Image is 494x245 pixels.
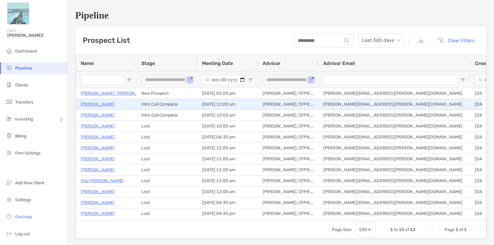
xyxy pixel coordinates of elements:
span: Clients [15,83,28,88]
h3: Prospect List [83,36,130,45]
div: [PERSON_NAME], CFP®, CFSLA [258,99,318,110]
span: Page [445,227,455,232]
span: 13 [410,227,415,232]
div: First Page [430,227,435,232]
span: Advisor [263,60,281,66]
div: [PERSON_NAME], CFP®, CFSLA [258,165,318,175]
div: [PERSON_NAME][EMAIL_ADDRESS][PERSON_NAME][DOMAIN_NAME] [318,175,470,186]
input: Advisor Email Filter Input [323,75,458,85]
span: Name [81,60,94,66]
span: Investing [15,117,33,122]
img: transfers icon [5,98,13,105]
img: settings icon [5,196,13,203]
span: Stage [141,60,155,66]
div: Lost [136,186,197,197]
span: to [394,227,398,232]
div: [DATE] 10:00 am [197,110,258,121]
span: Last 365 days [362,34,400,47]
img: firm-settings icon [5,149,13,156]
div: [DATE] 04:30 pm [197,132,258,142]
div: [PERSON_NAME][EMAIL_ADDRESS][PERSON_NAME][DOMAIN_NAME] [318,132,470,142]
a: [PERSON_NAME]. [PERSON_NAME] [81,90,151,97]
div: [PERSON_NAME], CFP®, CFSLA [258,186,318,197]
div: New Prospect [136,88,197,99]
button: Open Filter Menu [127,77,132,82]
div: Lost [136,175,197,186]
a: [PERSON_NAME] [81,199,115,206]
div: [PERSON_NAME][EMAIL_ADDRESS][PERSON_NAME][DOMAIN_NAME] [318,197,470,208]
span: Add New Client [15,180,44,185]
span: 1 [455,227,458,232]
div: [PERSON_NAME], CFP®, CFSLA [258,88,318,99]
div: [PERSON_NAME][EMAIL_ADDRESS][PERSON_NAME][DOMAIN_NAME] [318,121,470,131]
span: Log out [15,231,30,236]
p: [PERSON_NAME] [81,188,115,196]
span: Dashboard [15,49,37,54]
div: [DATE] 02:00 pm [197,88,258,99]
span: [PERSON_NAME]! [7,33,64,38]
span: Pipeline [15,66,32,71]
button: Open Filter Menu [248,77,253,82]
div: Lost [136,143,197,153]
div: [DATE] 10:00 am [197,121,258,131]
div: [DATE] 12:00 am [197,175,258,186]
a: Star [PERSON_NAME] [81,177,124,185]
span: Advisor Email [323,60,355,66]
div: [PERSON_NAME], CFP®, CFSLA [258,208,318,219]
div: [PERSON_NAME], CFP®, CFSLA [258,197,318,208]
span: Billing [15,134,26,139]
div: Page Size [356,223,376,237]
div: [DATE] 12:00 am [197,186,258,197]
div: [PERSON_NAME], CFP®, CFSLA [258,154,318,164]
a: [PERSON_NAME] [81,144,115,152]
div: [PERSON_NAME][EMAIL_ADDRESS][PERSON_NAME][DOMAIN_NAME] [318,110,470,121]
input: Name Filter Input [81,75,124,85]
div: Page Size: [332,227,352,232]
div: [DATE] 12:00 am [197,165,258,175]
div: [PERSON_NAME][EMAIL_ADDRESS][PERSON_NAME][DOMAIN_NAME] [318,143,470,153]
a: [PERSON_NAME] [81,111,115,119]
input: Meeting Date Filter Input [202,75,246,85]
a: [PERSON_NAME] [81,133,115,141]
div: [DATE] 12:00 am [197,143,258,153]
div: [DATE] 12:00 am [197,99,258,110]
span: Get Help [15,214,32,219]
img: get-help icon [5,213,13,220]
button: Open Filter Menu [309,77,314,82]
div: Next Page [469,227,474,232]
div: [PERSON_NAME], CFP®, CFSLA [258,110,318,121]
div: [PERSON_NAME], CFP®, CFSLA [258,132,318,142]
div: [PERSON_NAME], CFP®, CFSLA [258,143,318,153]
a: [PERSON_NAME] [81,155,115,163]
div: [PERSON_NAME], CFP®, CFSLA [258,175,318,186]
a: [PERSON_NAME] [81,166,115,174]
p: [PERSON_NAME] [81,100,115,108]
span: Meeting Date [202,60,233,66]
div: [PERSON_NAME][EMAIL_ADDRESS][PERSON_NAME][DOMAIN_NAME] [318,88,470,99]
img: input icon [344,38,349,43]
div: Last Page [476,227,481,232]
img: pipeline icon [5,64,13,71]
div: [DATE] 12:00 am [197,154,258,164]
span: Settings [15,197,31,202]
span: Firm Settings [15,151,41,156]
div: Intro Call Complete [136,99,197,110]
div: [DATE] 04:30 pm [197,197,258,208]
div: Intro Call Complete [136,110,197,121]
a: [PERSON_NAME] [81,122,115,130]
a: [PERSON_NAME] [81,210,115,217]
div: [PERSON_NAME][EMAIL_ADDRESS][PERSON_NAME][DOMAIN_NAME] [318,165,470,175]
span: of [459,227,463,232]
button: Open Filter Menu [460,77,465,82]
button: Open Filter Menu [187,77,192,82]
div: Previous Page [437,227,442,232]
div: Lost [136,165,197,175]
span: 1 [390,227,393,232]
img: Zoe Logo [7,2,29,24]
